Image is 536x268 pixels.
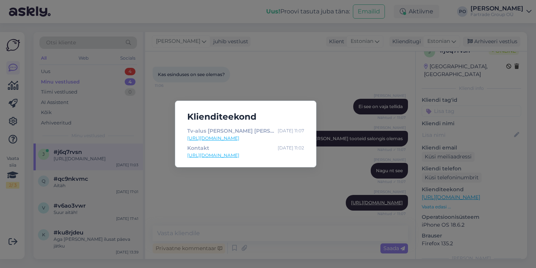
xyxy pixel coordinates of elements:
div: [DATE] 11:02 [278,144,304,152]
a: [URL][DOMAIN_NAME] [187,152,304,159]
a: [URL][DOMAIN_NAME] [187,135,304,142]
div: Tv-alus [PERSON_NAME] [PERSON_NAME] telerialuseid • [GEOGRAPHIC_DATA] [187,127,275,135]
div: Kontakt [187,144,209,152]
h5: Klienditeekond [181,110,310,124]
div: [DATE] 11:07 [278,127,304,135]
